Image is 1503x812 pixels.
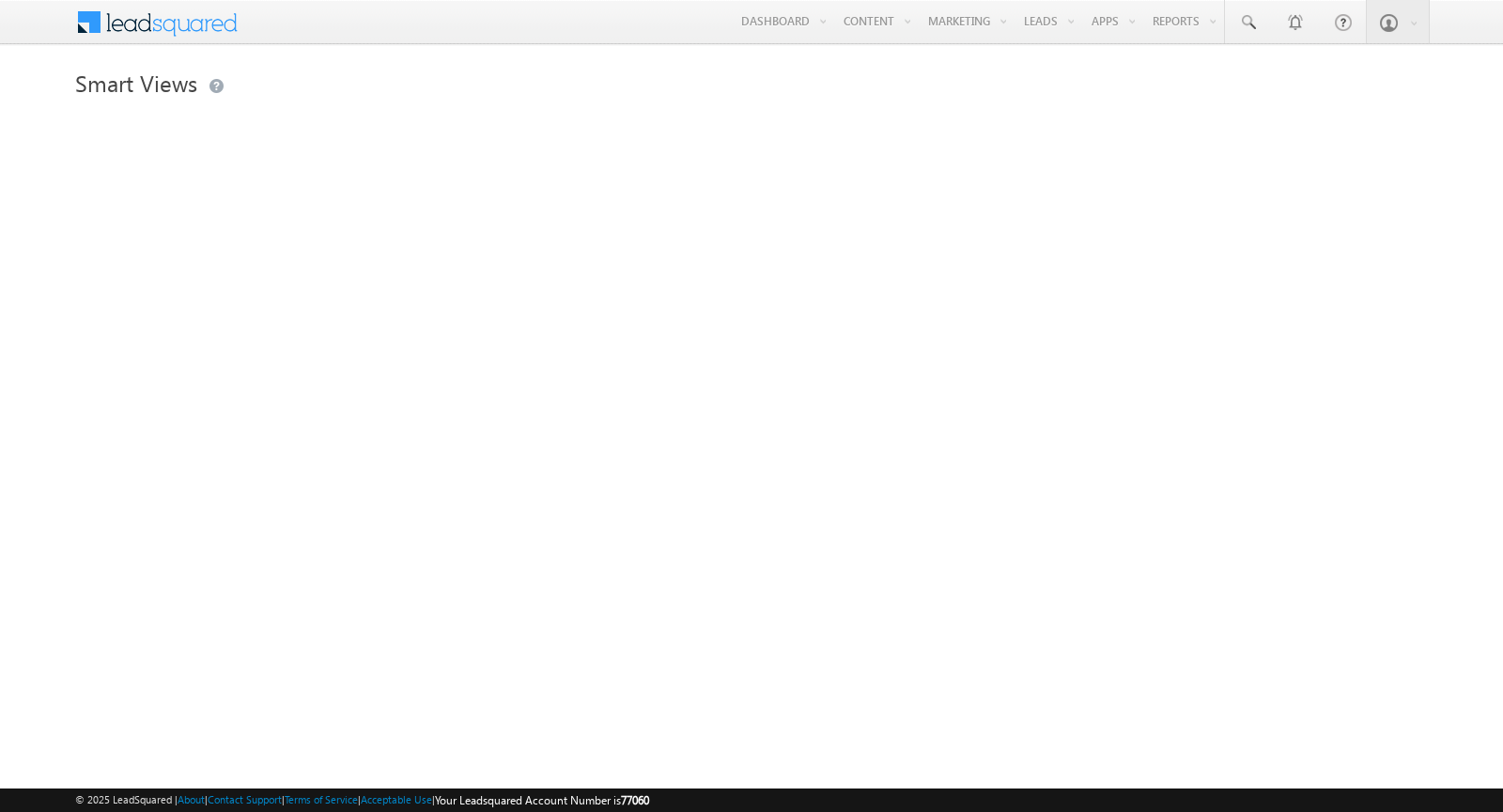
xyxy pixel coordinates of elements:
a: About [178,793,205,805]
span: Your Leadsquared Account Number is [435,793,649,807]
span: Smart Views [75,68,197,98]
a: Terms of Service [285,793,358,805]
a: Acceptable Use [361,793,432,805]
a: Contact Support [208,793,282,805]
span: © 2025 LeadSquared | | | | | [75,791,649,809]
span: 77060 [621,793,649,807]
